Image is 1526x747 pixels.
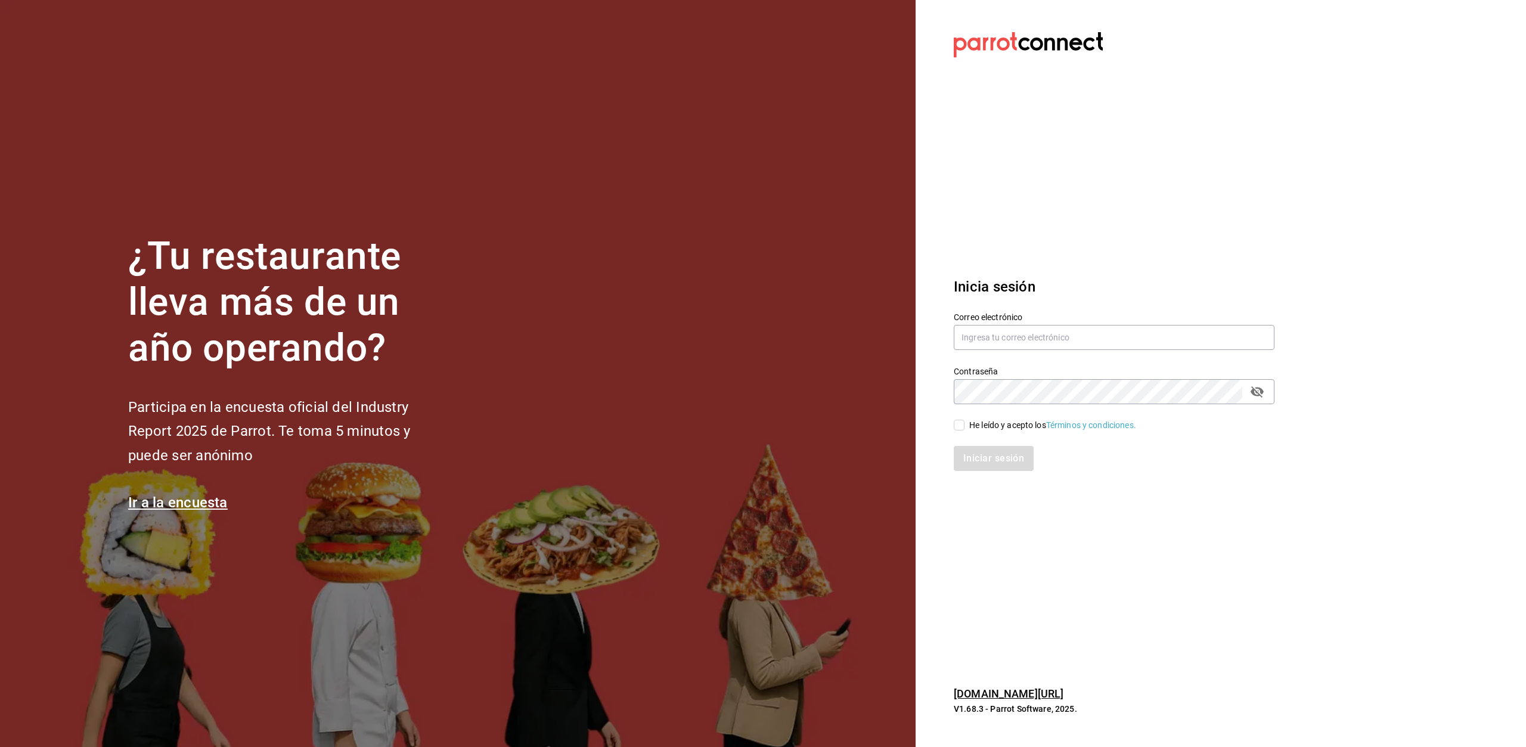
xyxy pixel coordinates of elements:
label: Correo electrónico [954,313,1274,321]
h3: Inicia sesión [954,276,1274,297]
button: passwordField [1247,382,1267,402]
a: [DOMAIN_NAME][URL] [954,687,1063,700]
input: Ingresa tu correo electrónico [954,325,1274,350]
a: Términos y condiciones. [1046,420,1136,430]
label: Contraseña [954,367,1274,376]
h2: Participa en la encuesta oficial del Industry Report 2025 de Parrot. Te toma 5 minutos y puede se... [128,395,450,468]
h1: ¿Tu restaurante lleva más de un año operando? [128,234,450,371]
div: He leído y acepto los [969,419,1136,432]
p: V1.68.3 - Parrot Software, 2025. [954,703,1274,715]
a: Ir a la encuesta [128,494,228,511]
